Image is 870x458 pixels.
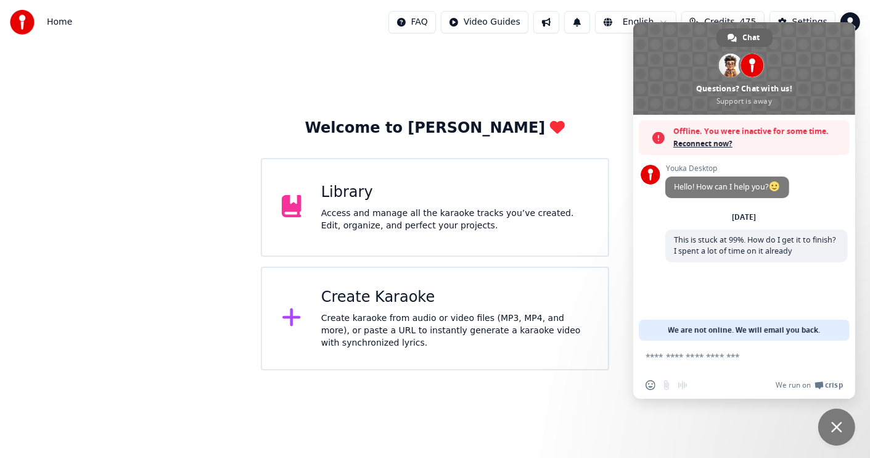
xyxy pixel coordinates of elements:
[321,288,588,307] div: Create Karaoke
[674,181,781,192] span: Hello! How can I help you?
[47,16,72,28] nav: breadcrumb
[47,16,72,28] span: Home
[704,16,734,28] span: Credits
[825,380,843,390] span: Crisp
[673,138,843,150] span: Reconnect now?
[776,380,843,390] a: We run onCrisp
[733,214,757,221] div: [DATE]
[818,409,855,446] div: Close chat
[321,183,588,202] div: Library
[681,11,764,33] button: Credits475
[388,11,436,33] button: FAQ
[10,10,35,35] img: youka
[769,11,835,33] button: Settings
[716,28,773,47] div: Chat
[668,320,821,341] span: We are not online. We will email you back.
[665,164,789,173] span: Youka Desktop
[646,380,655,390] span: Insert an emoji
[740,16,757,28] span: 475
[776,380,811,390] span: We run on
[673,125,843,138] span: Offline. You were inactive for some time.
[305,119,565,138] div: Welcome to [PERSON_NAME]
[321,312,588,349] div: Create karaoke from audio or video files (MP3, MP4, and more), or paste a URL to instantly genera...
[441,11,528,33] button: Video Guides
[321,207,588,232] div: Access and manage all the karaoke tracks you’ve created. Edit, organize, and perfect your projects.
[646,351,816,362] textarea: Compose your message...
[743,28,760,47] span: Chat
[674,235,835,256] span: This is stuck at 99%. How do I get it to finish? I spent a lot of time on it already
[792,16,827,28] div: Settings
